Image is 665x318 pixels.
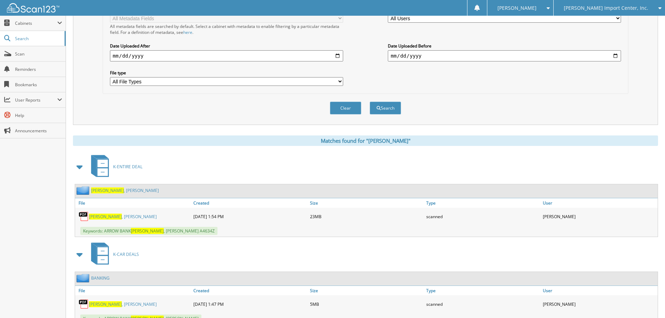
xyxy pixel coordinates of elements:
[89,214,122,220] span: [PERSON_NAME]
[424,209,541,223] div: scanned
[15,66,62,72] span: Reminders
[183,29,192,35] a: here
[89,214,157,220] a: [PERSON_NAME], [PERSON_NAME]
[541,297,658,311] div: [PERSON_NAME]
[87,153,142,180] a: K-ENTIRE DEAL
[15,51,62,57] span: Scan
[110,43,343,49] label: Date Uploaded After
[424,297,541,311] div: scanned
[15,36,61,42] span: Search
[91,275,110,281] a: BANKING
[91,187,124,193] span: [PERSON_NAME]
[541,286,658,295] a: User
[192,286,308,295] a: Created
[424,286,541,295] a: Type
[564,6,648,10] span: [PERSON_NAME] Import Center, Inc.
[541,209,658,223] div: [PERSON_NAME]
[110,70,343,76] label: File type
[424,198,541,208] a: Type
[308,297,425,311] div: 5MB
[79,299,89,309] img: PDF.png
[76,186,91,195] img: folder2.png
[15,20,57,26] span: Cabinets
[89,301,157,307] a: [PERSON_NAME], [PERSON_NAME]
[113,164,142,170] span: K-ENTIRE DEAL
[7,3,59,13] img: scan123-logo-white.svg
[76,274,91,282] img: folder2.png
[388,50,621,61] input: end
[131,228,164,234] span: [PERSON_NAME]
[89,301,122,307] span: [PERSON_NAME]
[79,211,89,222] img: PDF.png
[87,241,139,268] a: K-CAR DEALS
[630,284,665,318] iframe: Chat Widget
[15,128,62,134] span: Announcements
[80,227,217,235] span: Keywords: ARROW BANK , [PERSON_NAME] A4634Z
[110,23,343,35] div: All metadata fields are searched by default. Select a cabinet with metadata to enable filtering b...
[110,50,343,61] input: start
[15,82,62,88] span: Bookmarks
[192,297,308,311] div: [DATE] 1:47 PM
[388,43,621,49] label: Date Uploaded Before
[15,97,57,103] span: User Reports
[113,251,139,257] span: K-CAR DEALS
[192,209,308,223] div: [DATE] 1:54 PM
[192,198,308,208] a: Created
[73,135,658,146] div: Matches found for "[PERSON_NAME]"
[330,102,361,114] button: Clear
[308,209,425,223] div: 23MB
[308,198,425,208] a: Size
[497,6,537,10] span: [PERSON_NAME]
[541,198,658,208] a: User
[15,112,62,118] span: Help
[91,187,159,193] a: [PERSON_NAME], [PERSON_NAME]
[370,102,401,114] button: Search
[75,286,192,295] a: File
[75,198,192,208] a: File
[308,286,425,295] a: Size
